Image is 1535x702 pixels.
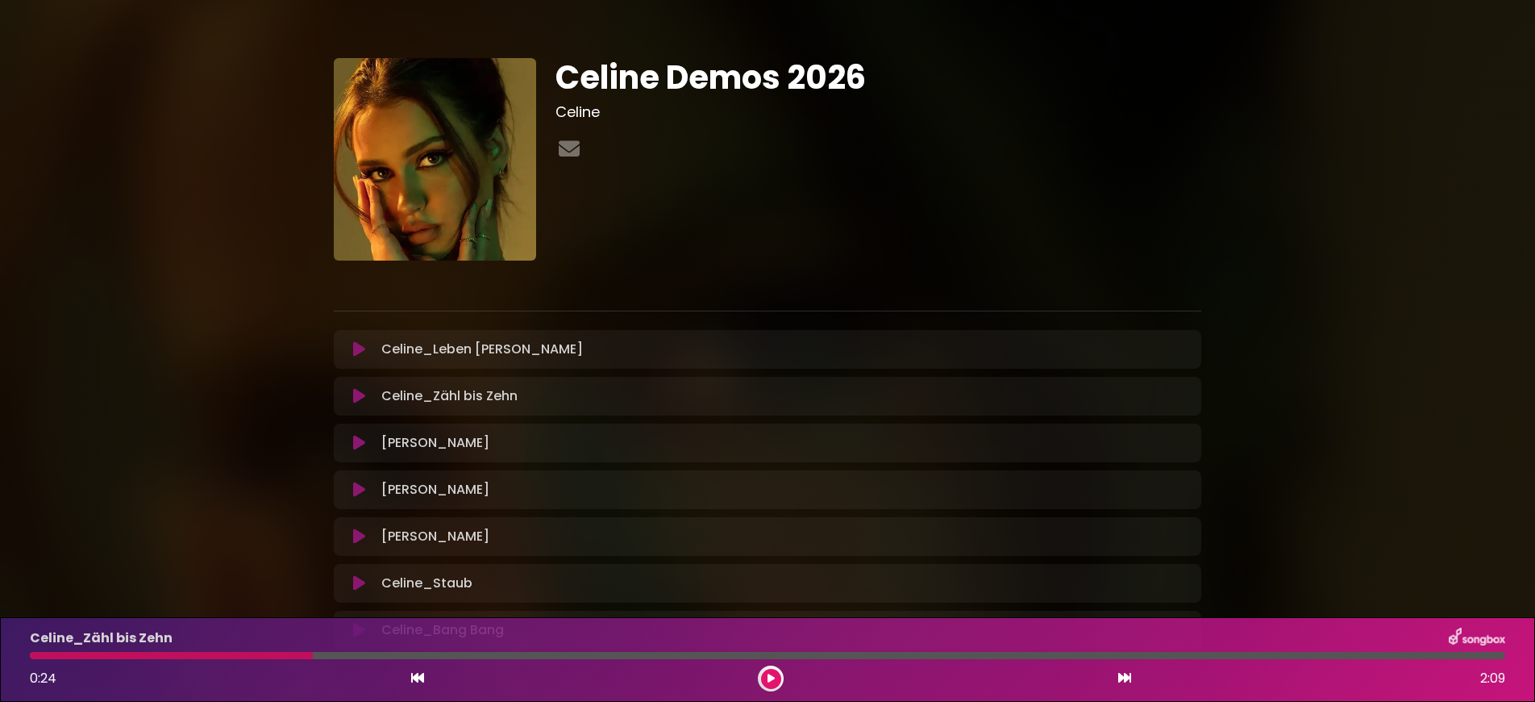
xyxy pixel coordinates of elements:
[555,103,1201,121] h3: Celine
[381,340,583,359] p: Celine_Leben [PERSON_NAME]
[334,58,536,261] img: Lq3JwxWjTsiZgLSj7RBx
[381,480,489,499] p: [PERSON_NAME]
[30,629,173,648] p: Celine_Zähl bis Zehn
[381,574,472,593] p: Celine_Staub
[381,527,489,546] p: [PERSON_NAME]
[30,669,56,687] span: 0:24
[1449,628,1505,649] img: songbox-logo-white.png
[1480,669,1505,688] span: 2:09
[555,58,1201,97] h1: Celine Demos 2026
[381,433,489,453] p: [PERSON_NAME]
[381,387,518,406] p: Celine_Zähl bis Zehn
